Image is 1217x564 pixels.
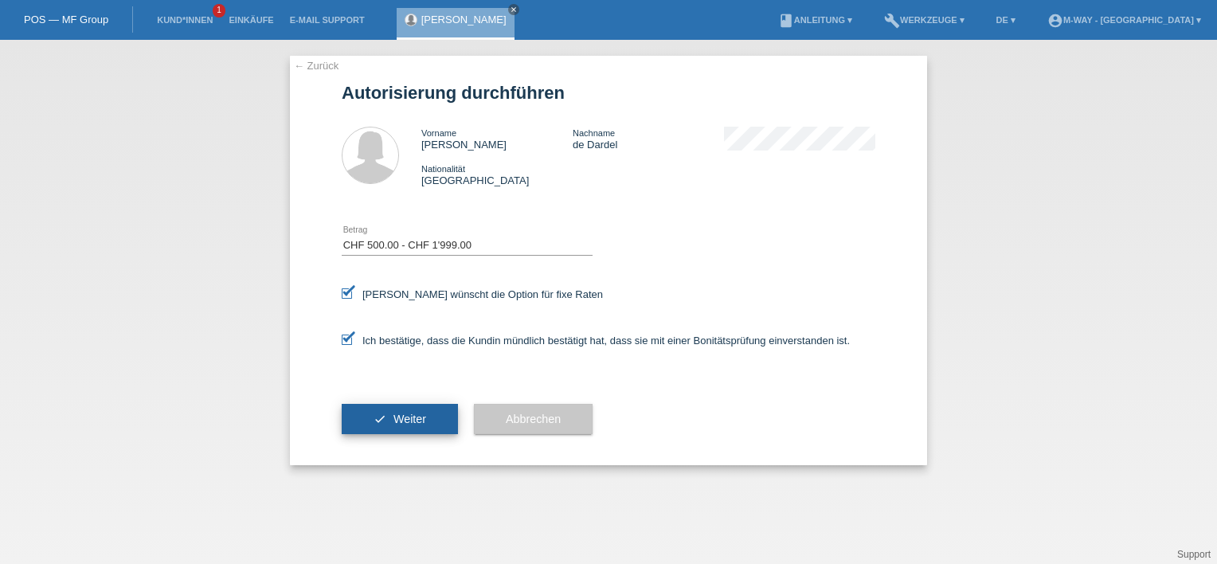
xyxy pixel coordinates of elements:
i: check [374,413,386,425]
i: build [884,13,900,29]
a: E-Mail Support [282,15,373,25]
div: [GEOGRAPHIC_DATA] [421,163,573,186]
label: Ich bestätige, dass die Kundin mündlich bestätigt hat, dass sie mit einer Bonitätsprüfung einvers... [342,335,850,347]
label: [PERSON_NAME] wünscht die Option für fixe Raten [342,288,603,300]
a: DE ▾ [988,15,1023,25]
i: close [510,6,518,14]
a: POS — MF Group [24,14,108,25]
h1: Autorisierung durchführen [342,83,875,103]
a: close [508,4,519,15]
span: Vorname [421,128,456,138]
span: Nationalität [421,164,465,174]
span: Weiter [393,413,426,425]
a: account_circlem-way - [GEOGRAPHIC_DATA] ▾ [1039,15,1209,25]
div: de Dardel [573,127,724,151]
button: check Weiter [342,404,458,434]
span: Abbrechen [506,413,561,425]
a: buildWerkzeuge ▾ [876,15,972,25]
a: ← Zurück [294,60,338,72]
a: Support [1177,549,1211,560]
a: [PERSON_NAME] [421,14,507,25]
i: book [778,13,794,29]
i: account_circle [1047,13,1063,29]
span: Nachname [573,128,615,138]
a: Kund*innen [149,15,221,25]
div: [PERSON_NAME] [421,127,573,151]
a: Einkäufe [221,15,281,25]
a: bookAnleitung ▾ [770,15,860,25]
span: 1 [213,4,225,18]
button: Abbrechen [474,404,593,434]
